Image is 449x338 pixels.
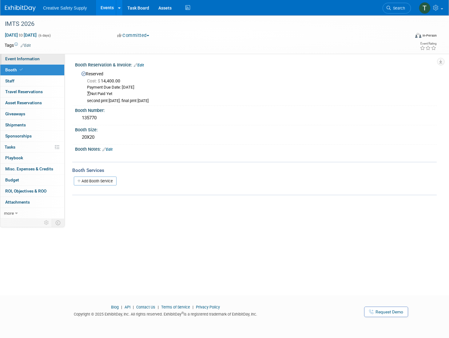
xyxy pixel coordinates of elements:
div: Copyright © 2025 ExhibitDay, Inc. All rights reserved. ExhibitDay is a registered trademark of Ex... [5,310,326,317]
a: Edit [134,63,144,67]
span: Cost: $ [87,78,101,83]
span: to [18,33,24,38]
div: Booth Services [72,167,437,174]
span: 14,400.00 [87,78,123,83]
span: ROI, Objectives & ROO [5,189,46,193]
div: second pmt [DATE]. final pmt [DATE] [87,98,432,104]
div: 135770 [80,113,432,123]
div: Booth Notes: [75,145,437,153]
span: (6 days) [38,34,51,38]
div: Event Format [372,32,437,41]
a: more [0,208,64,219]
a: Playbook [0,153,64,163]
div: In-Person [422,33,437,38]
a: Asset Reservations [0,97,64,108]
i: Booth reservation complete [20,68,23,71]
span: Booth [5,67,24,72]
span: Budget [5,177,19,182]
a: Booth [0,65,64,75]
span: | [191,305,195,309]
span: Giveaways [5,111,25,116]
span: Asset Reservations [5,100,42,105]
div: Booth Number: [75,106,437,113]
button: Committed [115,32,152,39]
a: Add Booth Service [74,177,117,185]
span: [DATE] [DATE] [5,32,37,38]
span: Shipments [5,122,26,127]
div: Payment Due Date: [DATE] [87,85,432,90]
sup: ® [181,311,184,315]
div: 20X20 [80,133,432,142]
a: Budget [0,175,64,185]
span: Search [391,6,405,10]
div: Booth Size: [75,125,437,133]
img: ExhibitDay [5,5,36,11]
span: Playbook [5,155,23,160]
a: Contact Us [136,305,155,309]
a: Tasks [0,142,64,153]
a: API [125,305,130,309]
div: Reserved [80,69,432,104]
a: Blog [111,305,119,309]
span: | [120,305,124,309]
div: Booth Reservation & Invoice: [75,60,437,68]
span: Sponsorships [5,133,32,138]
div: Not Paid Yet [87,91,432,97]
a: Staff [0,76,64,86]
a: Giveaways [0,109,64,119]
span: Travel Reservations [5,89,43,94]
a: Travel Reservations [0,86,64,97]
img: Thom Cheney [419,2,431,14]
a: Attachments [0,197,64,208]
td: Personalize Event Tab Strip [41,219,52,227]
a: Edit [102,147,113,152]
span: Attachments [5,200,30,205]
a: Search [383,3,411,14]
a: Event Information [0,54,64,64]
td: Toggle Event Tabs [52,219,65,227]
a: Request Demo [364,307,408,317]
a: Terms of Service [161,305,190,309]
span: Misc. Expenses & Credits [5,166,53,171]
div: Event Rating [420,42,436,45]
span: more [4,211,14,216]
a: ROI, Objectives & ROO [0,186,64,197]
span: | [156,305,160,309]
span: Creative Safety Supply [43,6,87,10]
span: Event Information [5,56,40,61]
a: Edit [21,43,31,48]
div: IMTS 2026 [3,18,400,30]
a: Shipments [0,120,64,130]
span: Staff [5,78,14,83]
a: Privacy Policy [196,305,220,309]
a: Sponsorships [0,131,64,141]
a: Misc. Expenses & Credits [0,164,64,174]
img: Format-Inperson.png [415,33,421,38]
td: Tags [5,42,31,48]
span: Tasks [5,145,15,149]
span: | [131,305,135,309]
